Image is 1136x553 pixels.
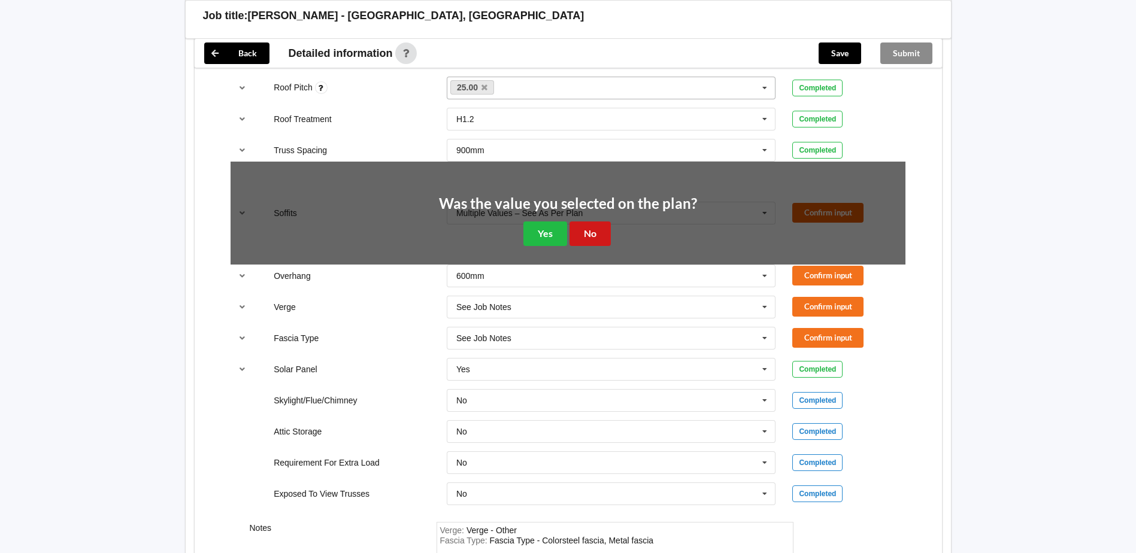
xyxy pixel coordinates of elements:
div: Completed [792,454,843,471]
div: 900mm [456,146,484,154]
div: H1.2 [456,115,474,123]
div: Completed [792,111,843,127]
button: No [569,221,611,246]
label: Verge [274,302,296,312]
label: Roof Treatment [274,114,332,124]
label: Roof Pitch [274,83,314,92]
button: reference-toggle [231,327,254,349]
div: Completed [792,361,843,378]
div: No [456,427,467,436]
span: Fascia Type : [440,536,490,545]
div: Completed [792,392,843,409]
div: Yes [456,365,470,373]
button: Save [819,42,861,64]
h2: Was the value you selected on the plan? [439,195,697,213]
button: reference-toggle [231,265,254,287]
button: reference-toggle [231,108,254,130]
div: FasciaType [490,536,654,545]
div: Completed [792,423,843,440]
button: reference-toggle [231,77,254,99]
span: Detailed information [289,48,393,59]
label: Requirement For Extra Load [274,458,380,467]
button: Confirm input [792,328,864,348]
h3: [PERSON_NAME] - [GEOGRAPHIC_DATA], [GEOGRAPHIC_DATA] [248,9,584,23]
button: Confirm input [792,266,864,285]
button: reference-toggle [231,139,254,161]
button: reference-toggle [231,358,254,380]
label: Solar Panel [274,364,317,374]
label: Fascia Type [274,333,319,343]
div: No [456,396,467,405]
div: No [456,490,467,498]
a: 25.00 [450,80,495,95]
button: Back [204,42,269,64]
div: Completed [792,142,843,159]
label: Truss Spacing [274,145,327,155]
div: 600mm [456,272,484,280]
label: Exposed To View Trusses [274,489,369,499]
div: Verge [466,525,517,535]
label: Skylight/Flue/Chimney [274,396,357,405]
button: Confirm input [792,297,864,317]
div: Completed [792,80,843,96]
button: Yes [523,221,567,246]
div: See Job Notes [456,303,511,311]
label: Attic Storage [274,427,322,436]
button: reference-toggle [231,296,254,318]
div: No [456,458,467,467]
div: See Job Notes [456,334,511,342]
label: Overhang [274,271,310,281]
div: Completed [792,485,843,502]
span: Verge : [440,525,466,535]
h3: Job title: [203,9,248,23]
